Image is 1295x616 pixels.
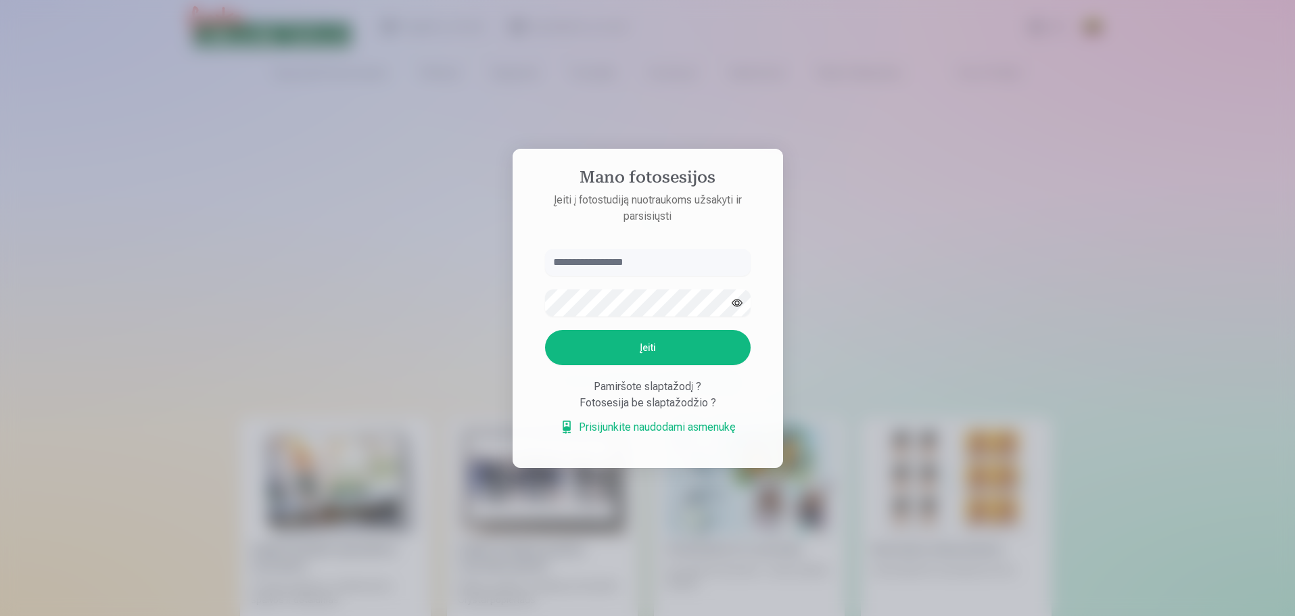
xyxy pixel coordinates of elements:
div: Fotosesija be slaptažodžio ? [545,395,751,411]
h4: Mano fotosesijos [532,168,764,192]
p: Įeiti į fotostudiją nuotraukoms užsakyti ir parsisiųsti [532,192,764,224]
div: Pamiršote slaptažodį ? [545,379,751,395]
button: Įeiti [545,330,751,365]
a: Prisijunkite naudodami asmenukę [560,419,736,435]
